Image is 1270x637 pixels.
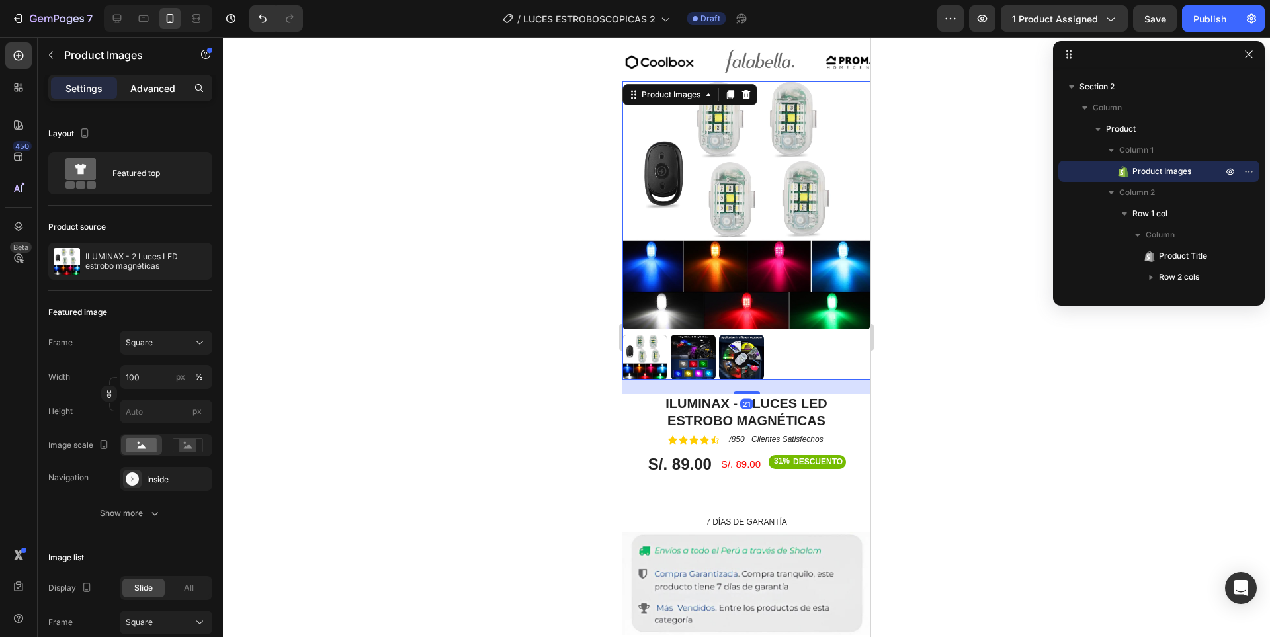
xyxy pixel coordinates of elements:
[1132,207,1167,220] span: Row 1 col
[1225,572,1257,604] div: Open Intercom Messenger
[48,125,93,143] div: Layout
[184,582,194,594] span: All
[10,242,32,253] div: Beta
[1133,5,1177,32] button: Save
[85,252,207,271] p: ILUMINAX - 2 Luces LED estrobo magnéticas
[120,365,212,389] input: px%
[700,13,720,24] span: Draft
[48,437,112,454] div: Image scale
[120,611,212,634] button: Square
[1182,5,1238,32] button: Publish
[24,415,91,439] div: S/. 89.00
[87,11,93,26] p: 7
[64,47,177,63] p: Product Images
[150,418,169,431] div: 31%
[1193,12,1226,26] div: Publish
[517,12,521,26] span: /
[48,579,95,597] div: Display
[173,369,189,385] button: %
[192,406,202,416] span: px
[97,419,140,435] div: S/. 89.00
[100,507,161,520] div: Show more
[120,400,212,423] input: px
[82,454,166,466] div: COMPRAR AHORA
[1146,228,1175,241] span: Column
[48,221,106,233] div: Product source
[1012,12,1098,26] span: 1 product assigned
[48,371,70,383] label: Width
[147,474,209,486] div: Inside
[1119,186,1155,199] span: Column 2
[48,472,89,484] div: Navigation
[5,5,99,32] button: 7
[10,357,238,394] h1: ILUMINAX - 2 Luces LED estrobo magnéticas
[13,141,32,151] div: 450
[523,12,656,26] span: LUCES ESTROBOSCOPICAS 2
[112,158,193,189] div: Featured top
[17,52,81,64] div: Product Images
[126,616,153,628] span: Square
[1001,5,1128,32] button: 1 product assigned
[1093,101,1122,114] span: Column
[1159,271,1199,284] span: Row 2 cols
[48,306,107,318] div: Featured image
[1144,13,1166,24] span: Save
[1106,122,1136,136] span: Product
[1159,249,1207,263] span: Product Title
[48,552,84,564] div: Image list
[48,501,212,525] button: Show more
[11,480,237,491] p: 7 DÍAS DE GARANTÍA
[130,81,175,95] p: Advanced
[199,11,272,40] img: [object Object]
[249,5,303,32] div: Undo/Redo
[126,337,153,349] span: Square
[48,405,73,417] label: Height
[169,418,222,433] div: DESCUENTO
[65,81,103,95] p: Settings
[1119,144,1154,157] span: Column 1
[106,398,200,407] i: /850+ Clientes Satisfechos
[118,362,131,372] div: 21
[10,446,238,474] button: COMPRAR AHORA
[222,160,237,176] button: Carousel Next Arrow
[195,371,203,383] div: %
[48,337,73,349] label: Frame
[176,371,185,383] div: px
[1132,165,1191,178] span: Product Images
[1079,80,1115,93] span: Section 2
[191,369,207,385] button: px
[134,582,153,594] span: Slide
[622,37,870,637] iframe: Design area
[54,248,80,275] img: product feature img
[48,616,73,628] label: Frame
[120,331,212,355] button: Square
